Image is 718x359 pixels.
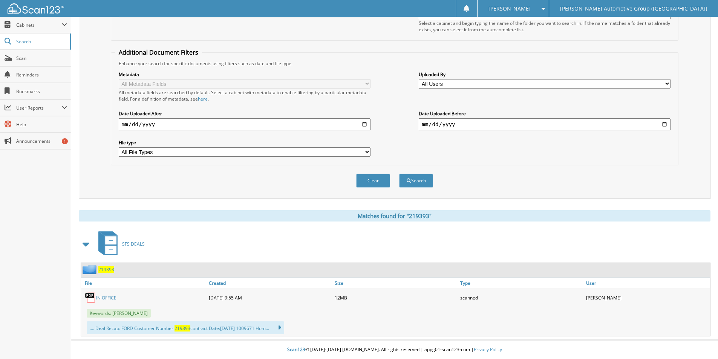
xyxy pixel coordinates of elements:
span: Reminders [16,72,67,78]
span: Search [16,38,66,45]
a: 219393 [98,266,114,273]
div: .... Deal Recap: FORD Customer Number: contract Date:[DATE] 1009671 Hom... [87,321,284,334]
span: User Reports [16,105,62,111]
div: [DATE] 9:55 AM [207,290,333,305]
div: © [DATE]-[DATE] [DOMAIN_NAME]. All rights reserved | appg01-scan123-com | [71,341,718,359]
div: Select a cabinet and begin typing the name of the folder you want to search in. If the name match... [419,20,671,33]
div: [PERSON_NAME] [584,290,710,305]
div: scanned [458,290,584,305]
a: Type [458,278,584,288]
label: Uploaded By [419,71,671,78]
a: IN OFFICE [96,295,116,301]
span: Cabinets [16,22,62,28]
div: Matches found for "219393" [79,210,710,222]
label: File type [119,139,370,146]
button: Clear [356,174,390,188]
img: scan123-logo-white.svg [8,3,64,14]
a: Size [333,278,459,288]
a: User [584,278,710,288]
span: Scan123 [287,346,305,353]
a: SFS DEALS [94,229,145,259]
div: Enhance your search for specific documents using filters such as date and file type. [115,60,674,67]
legend: Additional Document Filters [115,48,202,57]
a: File [81,278,207,288]
input: start [119,118,370,130]
span: Bookmarks [16,88,67,95]
span: Scan [16,55,67,61]
span: Keywords: [PERSON_NAME] [87,309,151,318]
span: Announcements [16,138,67,144]
a: here [198,96,208,102]
a: Privacy Policy [474,346,502,353]
span: [PERSON_NAME] Automotive Group ([GEOGRAPHIC_DATA]) [560,6,707,11]
img: folder2.png [83,265,98,274]
span: SFS DEALS [122,241,145,247]
div: 12MB [333,290,459,305]
label: Date Uploaded Before [419,110,671,117]
span: 219393 [175,325,190,332]
input: end [419,118,671,130]
span: [PERSON_NAME] [488,6,531,11]
span: Help [16,121,67,128]
div: 1 [62,138,68,144]
img: PDF.png [85,292,96,303]
label: Date Uploaded After [119,110,370,117]
label: Metadata [119,71,370,78]
div: All metadata fields are searched by default. Select a cabinet with metadata to enable filtering b... [119,89,370,102]
a: Created [207,278,333,288]
button: Search [399,174,433,188]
